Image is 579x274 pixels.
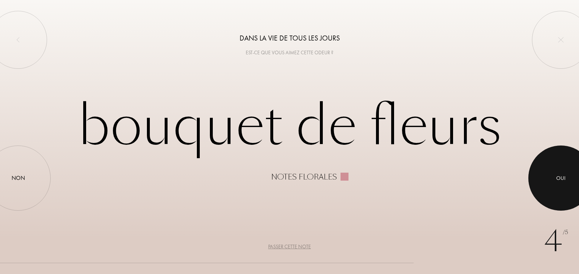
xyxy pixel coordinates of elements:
[544,220,568,263] div: 4
[271,173,337,181] div: Notes florales
[563,228,568,237] span: /5
[12,174,25,182] div: Non
[556,174,566,182] div: Oui
[58,93,521,181] div: Bouquet de fleurs
[268,243,311,250] div: Passer cette note
[558,37,564,43] img: quit_onboard.svg
[15,37,21,43] img: left_onboard.svg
